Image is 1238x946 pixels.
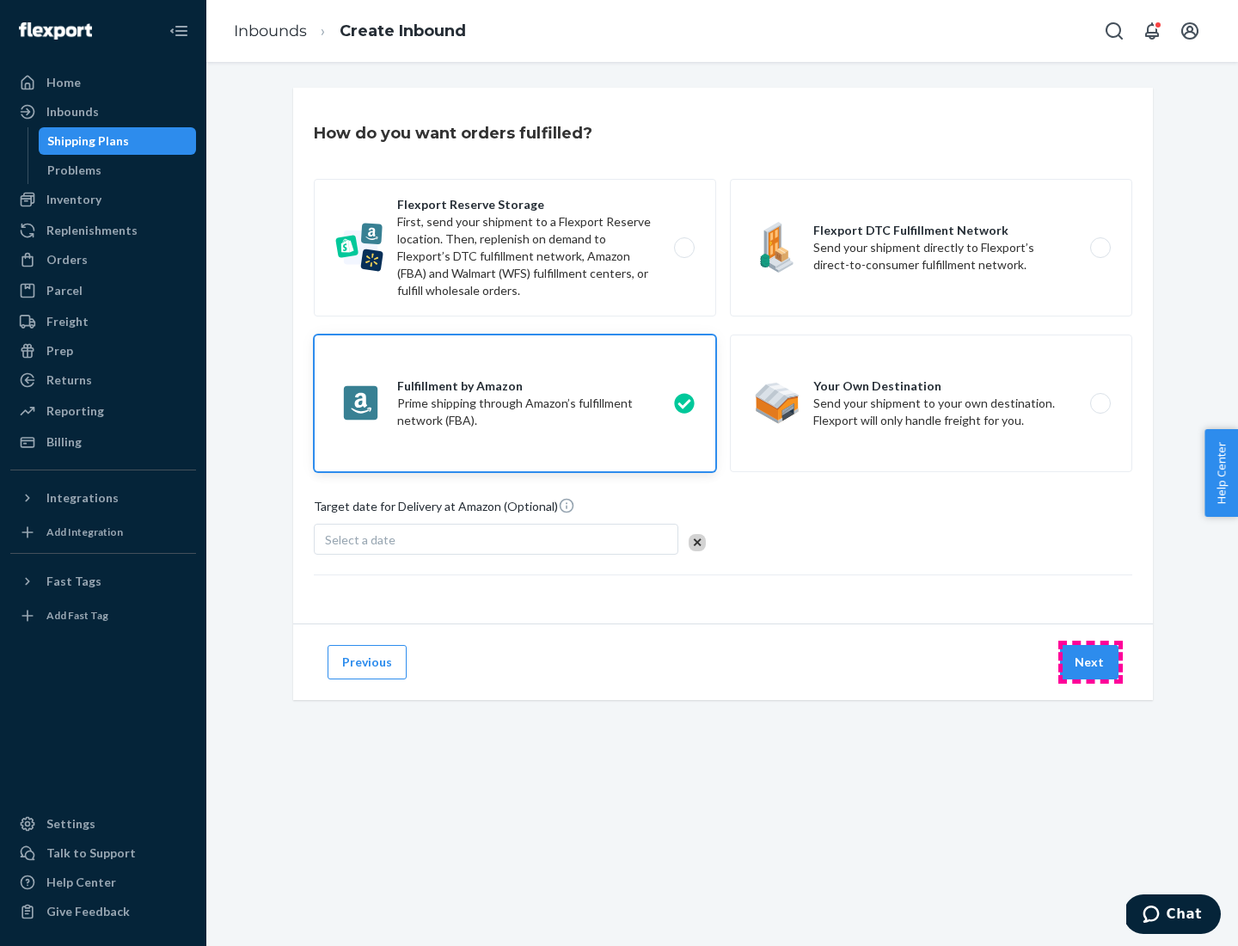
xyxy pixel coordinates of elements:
div: Home [46,74,81,91]
span: Select a date [325,532,395,547]
a: Replenishments [10,217,196,244]
div: Shipping Plans [47,132,129,150]
a: Billing [10,428,196,456]
a: Help Center [10,869,196,896]
img: Flexport logo [19,22,92,40]
button: Open notifications [1135,14,1169,48]
button: Integrations [10,484,196,512]
div: Problems [47,162,101,179]
div: Freight [46,313,89,330]
div: Add Fast Tag [46,608,108,623]
div: Add Integration [46,525,123,539]
a: Home [10,69,196,96]
button: Talk to Support [10,839,196,867]
div: Returns [46,372,92,389]
button: Fast Tags [10,568,196,595]
button: Previous [328,645,407,679]
a: Orders [10,246,196,273]
div: Prep [46,342,73,359]
a: Settings [10,810,196,838]
a: Problems [39,157,197,184]
div: Settings [46,815,95,832]
div: Integrations [46,489,119,507]
div: Parcel [46,282,83,299]
a: Add Integration [10,519,196,546]
a: Add Fast Tag [10,602,196,630]
div: Billing [46,433,82,451]
a: Inbounds [234,21,307,40]
button: Next [1060,645,1118,679]
span: Target date for Delivery at Amazon (Optional) [314,497,575,522]
button: Open account menu [1173,14,1207,48]
a: Inbounds [10,98,196,126]
div: Give Feedback [46,903,130,920]
div: Talk to Support [46,845,136,862]
h3: How do you want orders fulfilled? [314,122,592,144]
button: Close Navigation [162,14,196,48]
button: Give Feedback [10,898,196,925]
div: Help Center [46,874,116,891]
div: Inbounds [46,103,99,120]
a: Reporting [10,397,196,425]
div: Replenishments [46,222,138,239]
iframe: Opens a widget where you can chat to one of our agents [1126,894,1221,937]
a: Prep [10,337,196,365]
div: Fast Tags [46,573,101,590]
a: Returns [10,366,196,394]
div: Orders [46,251,88,268]
button: Help Center [1204,429,1238,517]
a: Shipping Plans [39,127,197,155]
button: Open Search Box [1097,14,1131,48]
ol: breadcrumbs [220,6,480,57]
a: Parcel [10,277,196,304]
div: Inventory [46,191,101,208]
a: Create Inbound [340,21,466,40]
a: Freight [10,308,196,335]
div: Reporting [46,402,104,420]
a: Inventory [10,186,196,213]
